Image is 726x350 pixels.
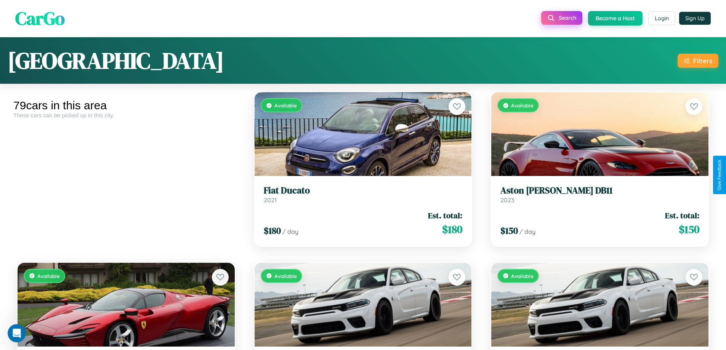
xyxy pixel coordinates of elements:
span: / day [282,228,298,235]
span: $ 180 [442,222,462,237]
span: CarGo [15,6,65,31]
span: Available [274,102,297,109]
span: $ 180 [264,224,281,237]
h3: Fiat Ducato [264,185,463,196]
span: 2021 [264,196,277,204]
a: Aston [PERSON_NAME] DB112023 [500,185,699,204]
span: Available [274,273,297,279]
h3: Aston [PERSON_NAME] DB11 [500,185,699,196]
span: Search [559,14,576,21]
button: Become a Host [588,11,643,26]
div: Give Feedback [717,160,722,190]
button: Login [648,11,675,25]
span: 2023 [500,196,514,204]
div: Filters [693,57,712,65]
span: $ 150 [500,224,518,237]
h1: [GEOGRAPHIC_DATA] [8,45,224,76]
span: $ 150 [679,222,699,237]
span: / day [519,228,535,235]
button: Search [541,11,582,25]
iframe: Intercom live chat [8,324,26,342]
span: Available [511,273,534,279]
span: Est. total: [665,210,699,221]
div: These cars can be picked up in this city. [13,112,239,118]
a: Fiat Ducato2021 [264,185,463,204]
span: Available [37,273,60,279]
span: Available [511,102,534,109]
div: 79 cars in this area [13,99,239,112]
span: Est. total: [428,210,462,221]
button: Sign Up [679,12,711,25]
button: Filters [678,54,718,68]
